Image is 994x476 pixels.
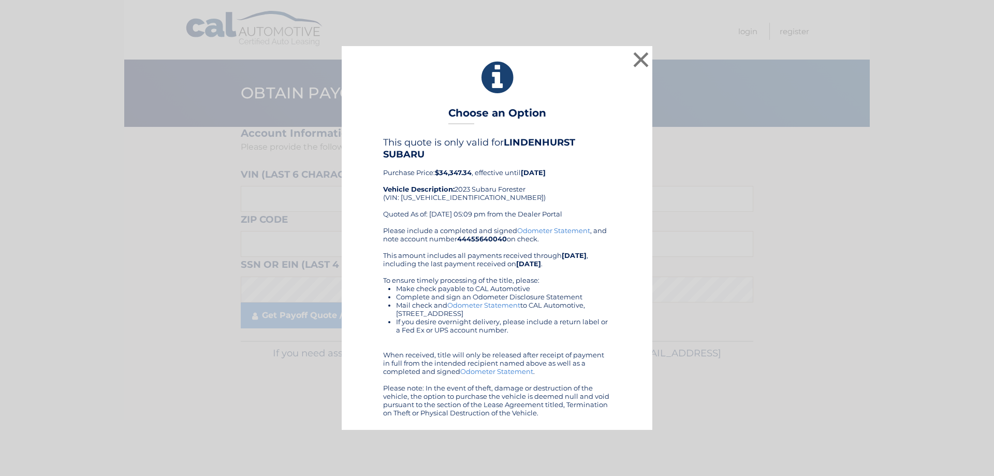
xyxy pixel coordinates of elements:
[562,251,587,259] b: [DATE]
[396,301,611,318] li: Mail check and to CAL Automotive, [STREET_ADDRESS]
[396,293,611,301] li: Complete and sign an Odometer Disclosure Statement
[435,168,472,177] b: $34,347.34
[460,367,533,376] a: Odometer Statement
[383,137,611,160] h4: This quote is only valid for
[383,137,575,160] b: LINDENHURST SUBARU
[383,137,611,226] div: Purchase Price: , effective until 2023 Subaru Forester (VIN: [US_VEHICLE_IDENTIFICATION_NUMBER]) ...
[396,318,611,334] li: If you desire overnight delivery, please include a return label or a Fed Ex or UPS account number.
[516,259,541,268] b: [DATE]
[396,284,611,293] li: Make check payable to CAL Automotive
[517,226,590,235] a: Odometer Statement
[457,235,507,243] b: 44455640040
[448,107,546,125] h3: Choose an Option
[383,226,611,417] div: Please include a completed and signed , and note account number on check. This amount includes al...
[447,301,520,309] a: Odometer Statement
[521,168,546,177] b: [DATE]
[631,49,651,70] button: ×
[383,185,455,193] strong: Vehicle Description:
